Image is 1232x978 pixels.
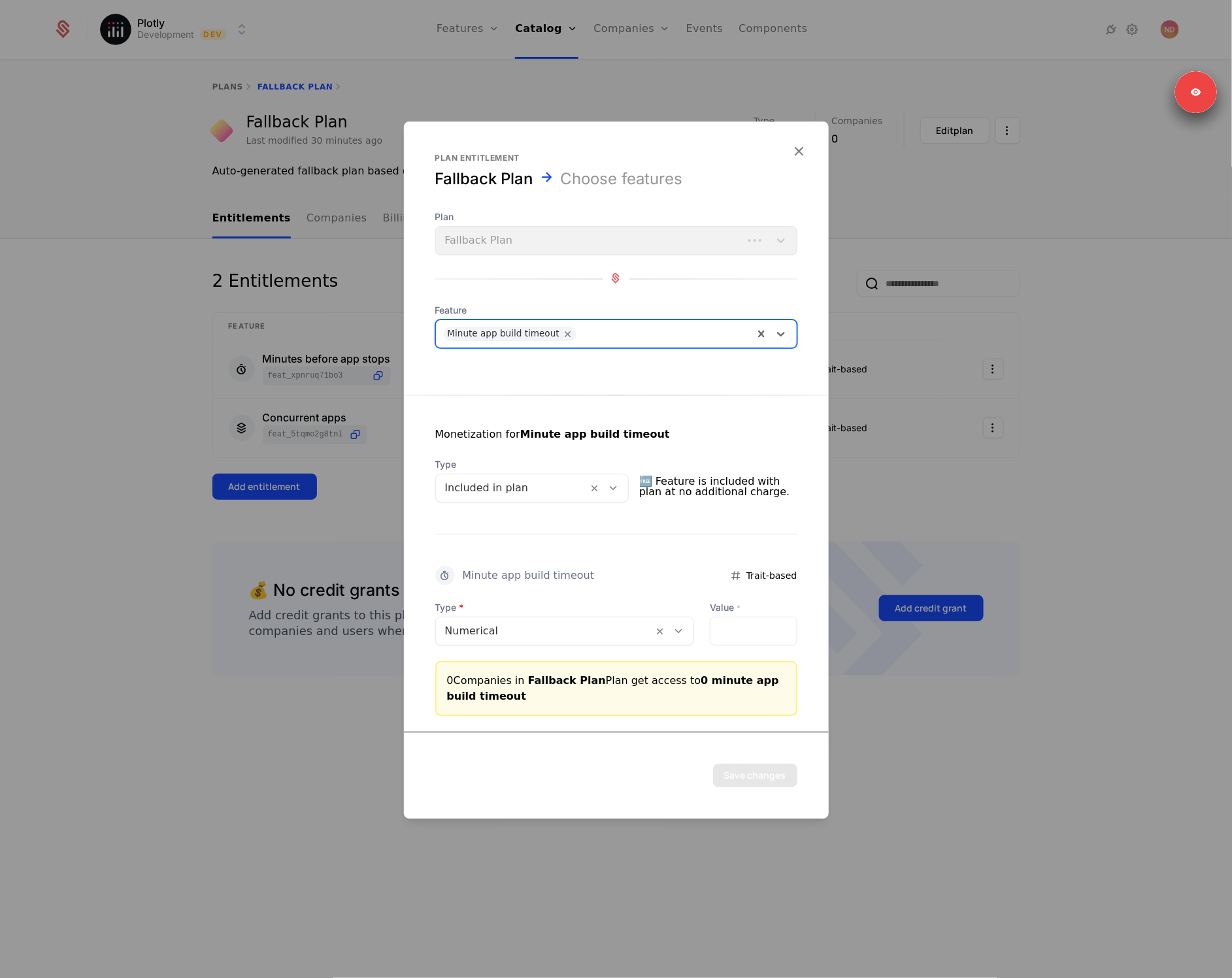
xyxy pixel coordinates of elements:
div: Fallback Plan [435,169,533,189]
div: Remove Minute app build timeout [559,327,576,341]
span: Feature [435,304,797,317]
span: Type [435,458,629,471]
span: 0 minute app build timeout [447,674,779,702]
span: Plan [435,210,797,223]
div: Minute app build timeout [448,327,559,341]
span: Type [435,601,695,614]
span: Trait-based [746,569,797,582]
strong: Minute app build timeout [520,428,670,440]
label: Value [710,601,797,614]
div: 0 Companies in Plan get access to [447,673,786,704]
span: 🆓 Feature is included with plan at no additional charge. [639,471,797,502]
button: Save changes [713,764,797,787]
span: Fallback Plan [528,674,606,687]
div: Monetization for [435,427,670,442]
div: Minute app build timeout [463,570,595,581]
div: Plan entitlement [435,153,797,163]
div: Choose features [561,169,683,189]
